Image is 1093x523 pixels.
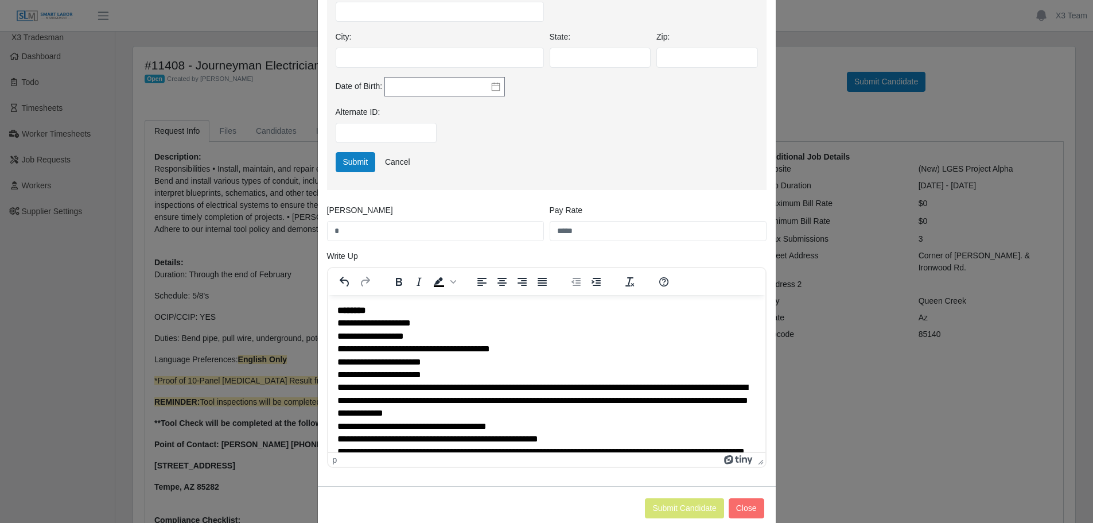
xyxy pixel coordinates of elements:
button: Clear formatting [620,274,640,290]
button: Help [654,274,674,290]
label: Pay Rate [550,204,583,216]
button: Close [729,498,764,518]
button: Undo [335,274,355,290]
button: Align left [472,274,492,290]
button: Decrease indent [566,274,586,290]
div: p [333,455,337,464]
label: Alternate ID: [336,106,380,118]
div: Background color Black [429,274,458,290]
label: Write Up [327,250,358,262]
label: Zip: [656,31,670,43]
button: Align center [492,274,512,290]
button: Redo [355,274,375,290]
iframe: Rich Text Area [328,295,765,452]
button: Submit Candidate [645,498,724,518]
label: State: [550,31,571,43]
label: [PERSON_NAME] [327,204,393,216]
button: Bold [389,274,409,290]
a: Cancel [378,152,418,172]
button: Increase indent [586,274,606,290]
button: Submit [336,152,376,172]
label: Date of Birth: [336,80,383,92]
a: Powered by Tiny [724,455,753,464]
button: Justify [532,274,552,290]
label: City: [336,31,352,43]
body: Rich Text Area. Press ALT-0 for help. [9,9,428,189]
button: Italic [409,274,429,290]
button: Align right [512,274,532,290]
div: Press the Up and Down arrow keys to resize the editor. [753,453,765,467]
